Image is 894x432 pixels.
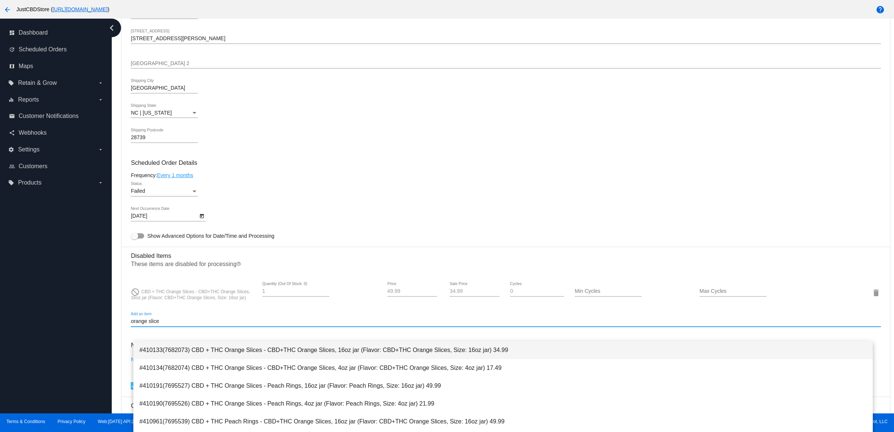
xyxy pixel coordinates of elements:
[106,22,118,34] i: chevron_left
[131,36,881,42] input: Shipping Street 1
[6,419,45,424] a: Terms & Conditions
[131,288,140,297] mat-icon: do_not_disturb
[139,395,867,413] span: #410190(7695526) CBD + THC Orange Slices - Peach Rings, 4oz jar (Flavor: Peach Rings, Size: 4oz j...
[131,319,881,324] input: Add an item
[139,377,867,395] span: #410191(7695527) CBD + THC Orange Slices - Peach Rings, 16oz jar (Flavor: Peach Rings, Size: 16oz...
[9,130,15,136] i: share
[3,5,12,14] mat-icon: arrow_back
[98,147,104,153] i: arrow_drop_down
[98,97,104,103] i: arrow_drop_down
[510,288,564,294] input: Cycles
[131,261,881,271] p: These items are disabled for processing
[9,113,15,119] i: email
[131,110,198,116] mat-select: Shipping State
[18,80,57,86] span: Retain & Grow
[18,179,41,186] span: Products
[9,110,104,122] a: email Customer Notifications
[9,60,104,72] a: map Maps
[18,146,39,153] span: Settings
[262,288,329,294] input: Quantity (Out Of Stock: 0)
[131,135,198,141] input: Shipping Postcode
[131,110,172,116] span: NC | [US_STATE]
[139,413,867,431] span: #410961(7695539) CBD + THC Peach Rings - CBD+THC Orange Slices, 16oz jar (Flavor: CBD+THC Orange ...
[131,337,207,353] h3: No Shipping Rates Available
[9,44,104,55] a: update Scheduled Orders
[453,419,888,424] span: Copyright © 2024 QPilot, LLC
[157,172,193,178] a: Every 1 months
[139,359,867,377] span: #410134(7682074) CBD + THC Orange Slices - CBD+THC Orange Slices, 4oz jar (Flavor: CBD+THC Orange...
[876,5,885,14] mat-icon: help
[131,247,881,259] h3: Disabled Items
[872,288,881,297] mat-icon: delete
[198,212,206,220] button: Open calendar
[131,213,198,219] input: Next Occurrence Date
[9,30,15,36] i: dashboard
[8,180,14,186] i: local_offer
[9,27,104,39] a: dashboard Dashboard
[9,47,15,52] i: update
[16,6,110,12] span: JustCBDStore ( )
[147,232,274,240] span: Show Advanced Options for Date/Time and Processing
[19,129,47,136] span: Webhooks
[700,288,767,294] input: Max Cycles
[237,262,241,271] mat-icon: help_outline
[8,147,14,153] i: settings
[9,163,15,169] i: people_outline
[131,397,881,409] h3: Coupons
[131,188,198,194] mat-select: Status
[9,160,104,172] a: people_outline Customers
[131,85,198,91] input: Shipping City
[19,29,48,36] span: Dashboard
[131,188,145,194] span: Failed
[98,180,104,186] i: arrow_drop_down
[131,172,881,178] div: Frequency:
[8,97,14,103] i: equalizer
[9,127,104,139] a: share Webhooks
[575,288,642,294] input: Min Cycles
[450,288,499,294] input: Sale Price
[131,61,881,67] input: Shipping Street 2
[19,63,33,70] span: Maps
[53,6,108,12] a: [URL][DOMAIN_NAME]
[18,96,39,103] span: Reports
[19,46,67,53] span: Scheduled Orders
[8,80,14,86] i: local_offer
[131,159,881,166] h3: Scheduled Order Details
[58,419,86,424] a: Privacy Policy
[387,288,437,294] input: Price
[131,356,183,362] a: No shipping rate found
[139,341,867,359] span: #410133(7682073) CBD + THC Orange Slices - CBD+THC Orange Slices, 16oz jar (Flavor: CBD+THC Orang...
[131,289,250,300] span: CBD + THC Orange Slices - CBD+THC Orange Slices, 16oz jar (Flavor: CBD+THC Orange Slices, Size: 1...
[98,419,165,424] a: Web:[DATE] API:2025.08.13.2007
[19,113,79,119] span: Customer Notifications
[19,163,47,170] span: Customers
[98,80,104,86] i: arrow_drop_down
[9,63,15,69] i: map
